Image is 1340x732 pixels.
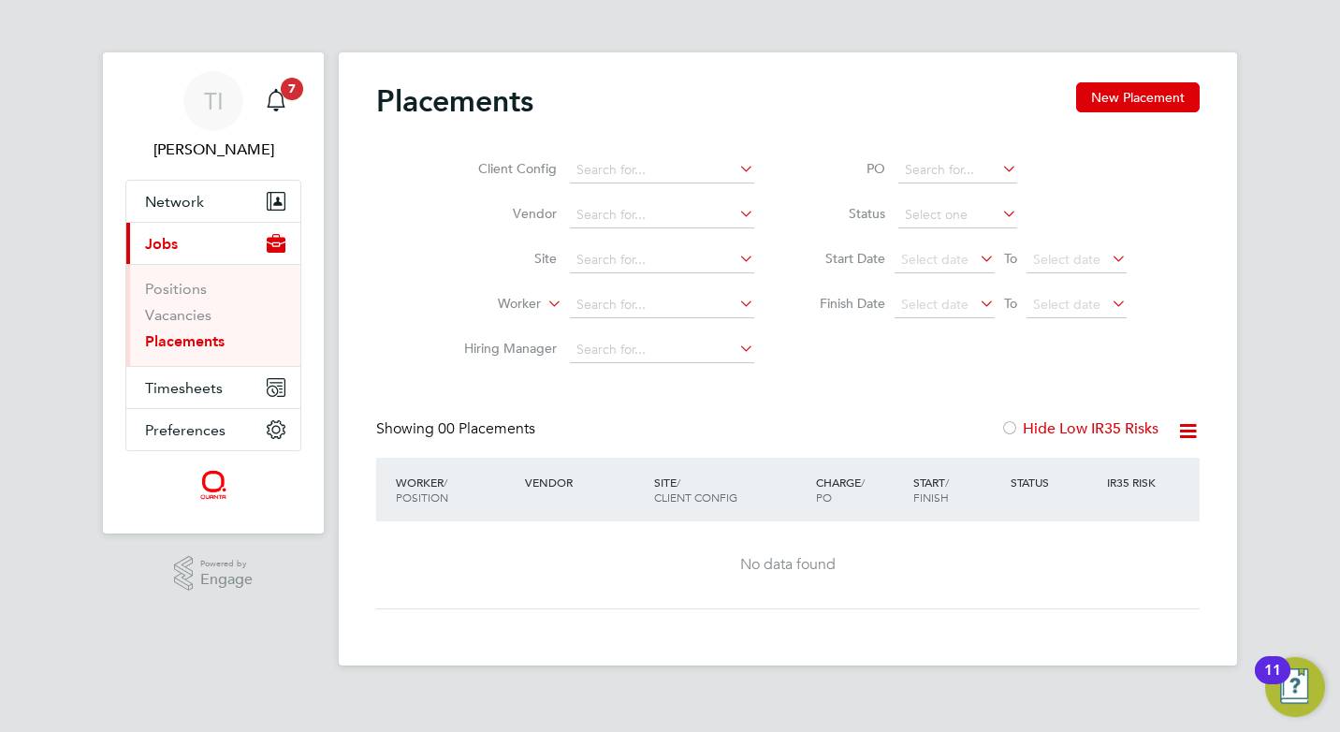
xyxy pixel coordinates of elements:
[449,340,557,357] label: Hiring Manager
[898,202,1017,228] input: Select one
[145,235,178,253] span: Jobs
[125,470,301,500] a: Go to home page
[801,160,885,177] label: PO
[570,337,754,363] input: Search for...
[103,52,324,534] nav: Main navigation
[1033,296,1100,313] span: Select date
[200,556,253,572] span: Powered by
[1102,465,1167,499] div: IR35 Risk
[145,280,207,298] a: Positions
[145,306,211,324] a: Vacancies
[909,465,1006,514] div: Start
[1076,82,1200,112] button: New Placement
[126,223,300,264] button: Jobs
[391,465,520,514] div: Worker
[449,160,557,177] label: Client Config
[520,465,649,499] div: Vendor
[145,193,204,211] span: Network
[901,251,969,268] span: Select date
[125,71,301,161] a: TI[PERSON_NAME]
[396,475,448,505] span: / Position
[145,421,226,439] span: Preferences
[433,295,541,314] label: Worker
[570,292,754,318] input: Search for...
[376,419,539,439] div: Showing
[174,556,254,592] a: Powered byEngage
[449,250,557,267] label: Site
[376,82,533,120] h2: Placements
[200,572,253,588] span: Engage
[126,181,300,222] button: Network
[145,332,225,350] a: Placements
[801,295,885,312] label: Finish Date
[395,555,1181,575] div: No data found
[811,465,909,514] div: Charge
[1000,419,1158,438] label: Hide Low IR35 Risks
[898,157,1017,183] input: Search for...
[816,475,865,505] span: / PO
[126,409,300,450] button: Preferences
[126,264,300,366] div: Jobs
[1265,657,1325,717] button: Open Resource Center, 11 new notifications
[998,246,1023,271] span: To
[570,157,754,183] input: Search for...
[449,205,557,222] label: Vendor
[1264,670,1281,695] div: 11
[1033,251,1100,268] span: Select date
[913,475,949,505] span: / Finish
[145,379,223,397] span: Timesheets
[998,291,1023,315] span: To
[126,367,300,408] button: Timesheets
[570,247,754,273] input: Search for...
[281,78,303,100] span: 7
[801,250,885,267] label: Start Date
[199,470,226,500] img: quantacontracts-logo-retina.png
[570,202,754,228] input: Search for...
[901,296,969,313] span: Select date
[649,465,811,514] div: Site
[438,419,535,438] span: 00 Placements
[204,89,224,113] span: TI
[801,205,885,222] label: Status
[1006,465,1103,499] div: Status
[125,139,301,161] span: Tegan Irving
[257,71,295,131] a: 7
[654,475,737,505] span: / Client Config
